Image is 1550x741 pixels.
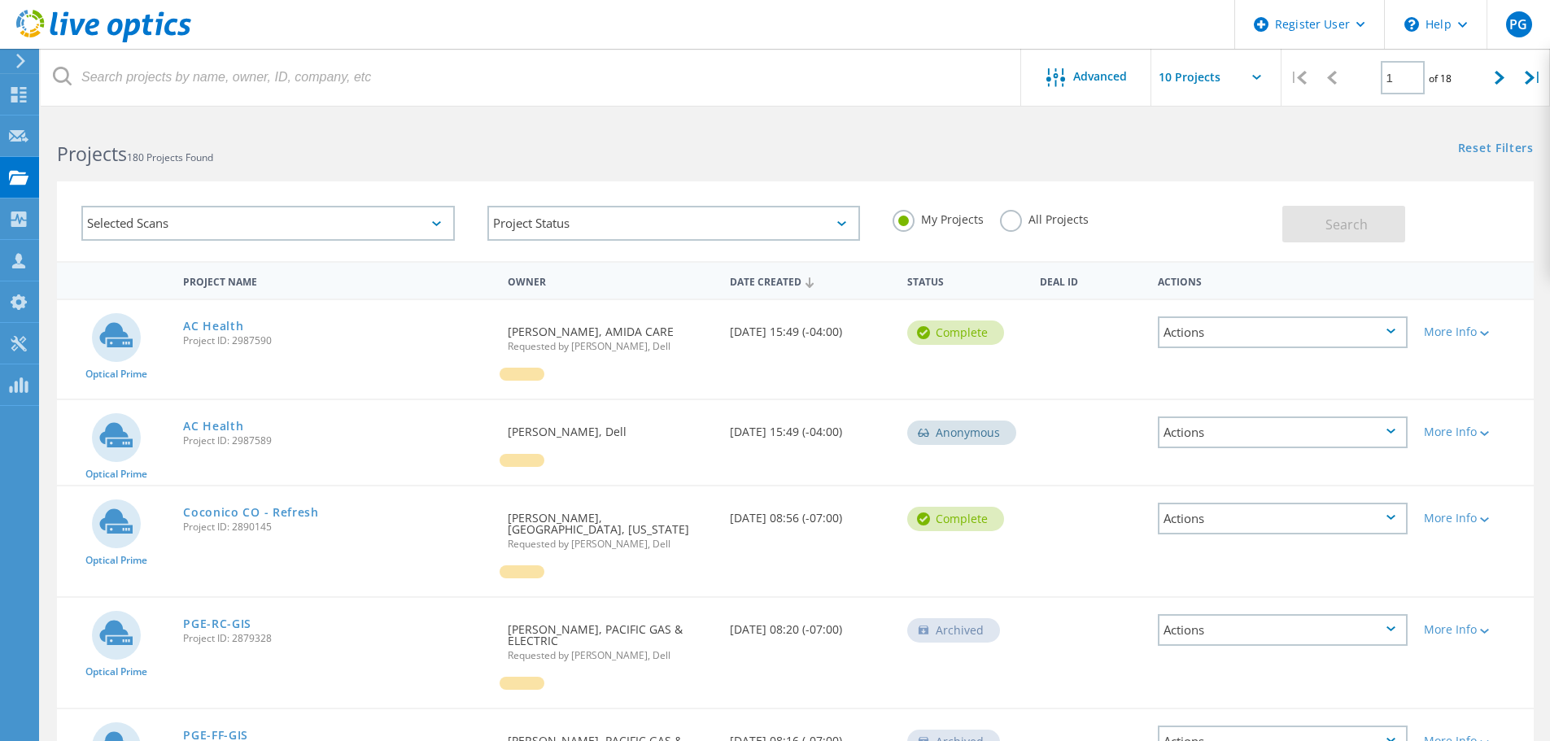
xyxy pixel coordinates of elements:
span: Project ID: 2987590 [183,336,491,346]
a: Coconico CO - Refresh [183,507,319,518]
span: 180 Projects Found [127,150,213,164]
div: [PERSON_NAME], PACIFIC GAS & ELECTRIC [500,598,721,677]
a: PGE-RC-GIS [183,618,251,630]
a: PGE-FF-GIS [183,730,248,741]
div: Project Status [487,206,861,241]
div: | [1281,49,1315,107]
div: Actions [1158,614,1408,646]
div: More Info [1424,624,1526,635]
div: [PERSON_NAME], [GEOGRAPHIC_DATA], [US_STATE] [500,486,721,565]
div: [DATE] 08:56 (-07:00) [722,486,899,540]
input: Search projects by name, owner, ID, company, etc [41,49,1022,106]
span: Requested by [PERSON_NAME], Dell [508,651,713,660]
div: More Info [1424,426,1526,438]
div: [DATE] 15:49 (-04:00) [722,400,899,454]
label: All Projects [1000,210,1089,225]
div: Actions [1150,265,1416,295]
div: More Info [1424,512,1526,524]
div: | [1517,49,1550,107]
div: [PERSON_NAME], Dell [500,400,721,454]
span: Search [1325,216,1368,233]
div: [DATE] 08:20 (-07:00) [722,598,899,652]
div: Complete [907,320,1004,345]
div: Date Created [722,265,899,296]
div: Project Name [175,265,500,295]
a: AC Health [183,320,243,332]
div: Owner [500,265,721,295]
div: Actions [1158,503,1408,534]
span: Optical Prime [85,667,147,677]
a: AC Health [183,421,243,432]
div: Archived [907,618,1000,643]
div: Deal Id [1032,265,1150,295]
span: Project ID: 2890145 [183,522,491,532]
div: Status [899,265,1032,295]
span: PG [1509,18,1527,31]
button: Search [1282,206,1405,242]
div: Actions [1158,416,1408,448]
a: Reset Filters [1458,142,1534,156]
b: Projects [57,141,127,167]
div: Complete [907,507,1004,531]
span: Requested by [PERSON_NAME], Dell [508,342,713,351]
span: Optical Prime [85,556,147,565]
div: [PERSON_NAME], AMIDA CARE [500,300,721,368]
div: Anonymous [907,421,1016,445]
span: Advanced [1073,71,1127,82]
span: Optical Prime [85,469,147,479]
span: Requested by [PERSON_NAME], Dell [508,539,713,549]
span: Optical Prime [85,369,147,379]
div: Selected Scans [81,206,455,241]
span: Project ID: 2879328 [183,634,491,643]
span: Project ID: 2987589 [183,436,491,446]
div: [DATE] 15:49 (-04:00) [722,300,899,354]
div: More Info [1424,326,1526,338]
svg: \n [1404,17,1419,32]
div: Actions [1158,316,1408,348]
a: Live Optics Dashboard [16,34,191,46]
span: of 18 [1429,72,1452,85]
label: My Projects [893,210,984,225]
